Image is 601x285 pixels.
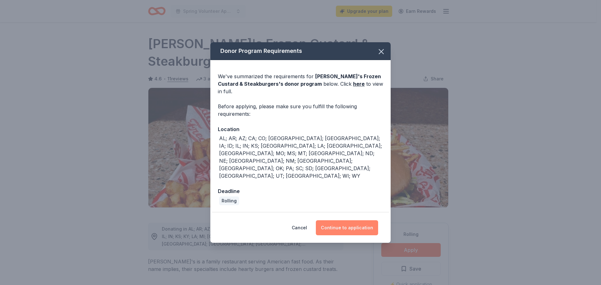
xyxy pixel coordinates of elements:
div: Rolling [219,196,239,205]
button: Cancel [292,220,307,235]
div: Location [218,125,383,133]
button: Continue to application [316,220,378,235]
div: We've summarized the requirements for below. Click to view in full. [218,73,383,95]
div: Deadline [218,187,383,195]
div: Donor Program Requirements [210,42,391,60]
div: Before applying, please make sure you fulfill the following requirements: [218,103,383,118]
div: AL; AR; AZ; CA; CO; [GEOGRAPHIC_DATA]; [GEOGRAPHIC_DATA]; IA; ID; IL; IN; KS; [GEOGRAPHIC_DATA]; ... [219,135,383,180]
a: here [353,80,365,88]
